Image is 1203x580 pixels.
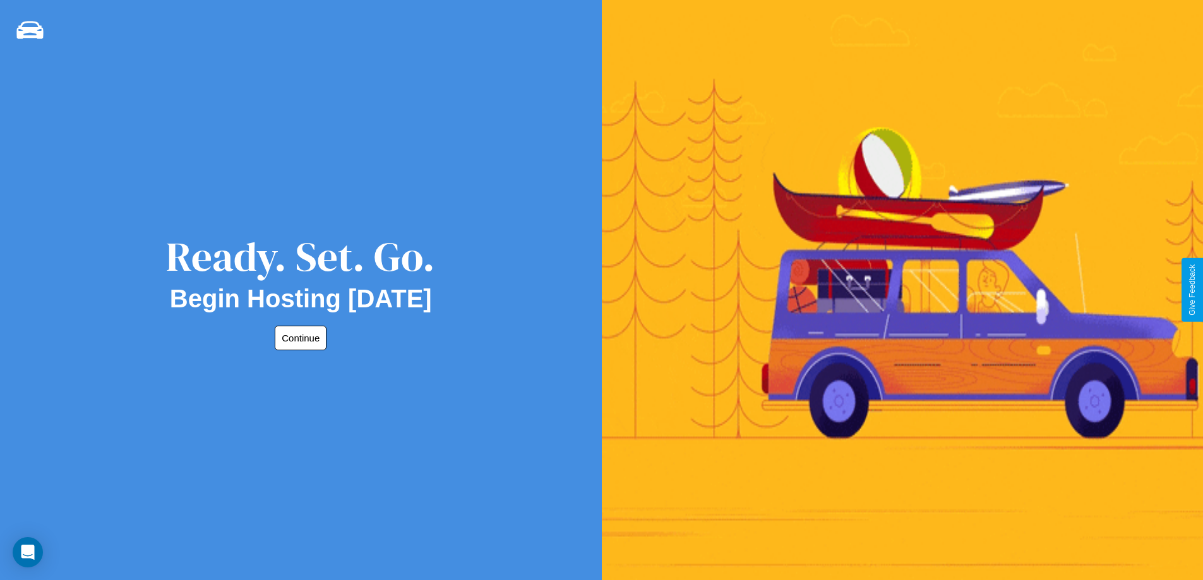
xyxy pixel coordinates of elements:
div: Give Feedback [1188,264,1197,316]
div: Ready. Set. Go. [166,228,435,285]
div: Open Intercom Messenger [13,537,43,567]
button: Continue [275,326,326,350]
h2: Begin Hosting [DATE] [170,285,432,313]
